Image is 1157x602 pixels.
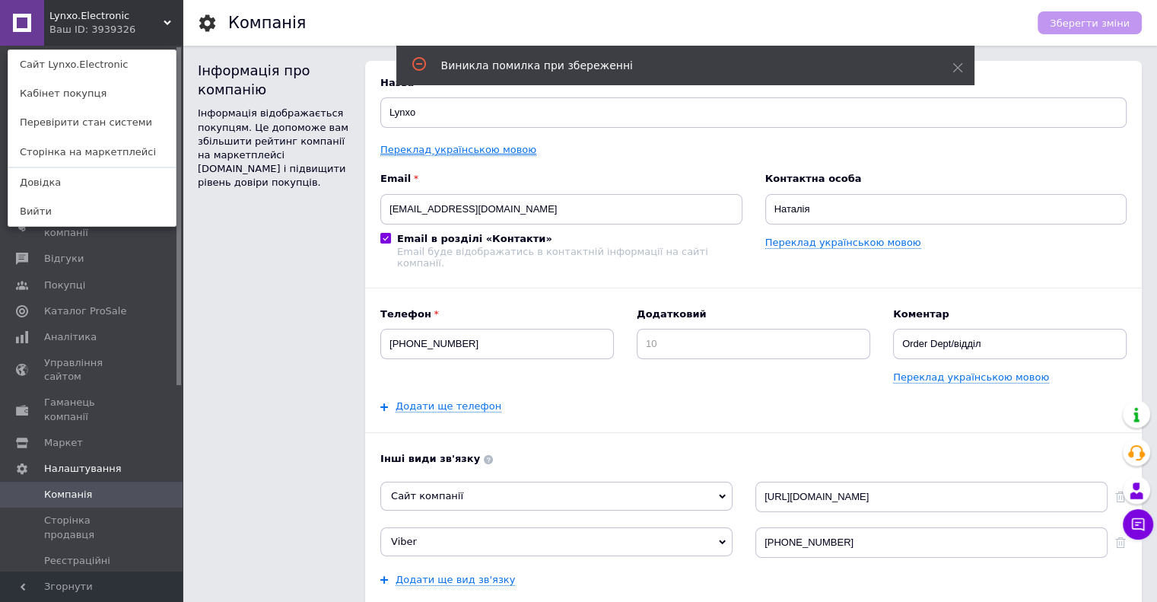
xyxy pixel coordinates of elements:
[380,76,1127,90] b: Назва
[380,307,614,321] b: Телефон
[396,574,515,586] a: Додати ще вид зв'язку
[198,107,350,190] div: Інформація відображається покупцям. Це допоможе вам збільшити рейтинг компанії на маркетплейсі [D...
[44,356,141,384] span: Управління сайтом
[755,482,1108,512] input: Наприклад: http://mysite.com
[8,50,176,79] a: Сайт Lynxo.Electronic
[228,14,306,32] h1: Компанія
[44,252,84,266] span: Відгуки
[15,84,144,95] strong: Чому варто обрати Lynxo:
[44,554,141,581] span: Реєстраційні документи
[49,9,164,23] span: Lynxo.Electronic
[396,400,501,412] a: Додати ще телефон
[8,79,176,108] a: Кабінет покупця
[46,160,699,176] p: швидка відправка безпосередньо зі складу в [GEOGRAPHIC_DATA];
[15,17,119,28] a: [URL][DOMAIN_NAME]
[380,97,1127,128] input: Назва вашої компанії
[46,108,699,124] p: широкий асортимент якісних товарів від перевірених брендів;
[46,186,699,202] p: зручна оплата та доставка у будь-який регіон.
[44,279,85,292] span: Покупці
[44,396,141,423] span: Гаманець компанії
[380,144,536,156] a: Переклад українською мовою
[380,172,742,186] b: Email
[380,452,1127,466] b: Інші види зв'язку
[44,304,126,318] span: Каталог ProSale
[46,134,699,150] p: приємні ціни та регулярні акції;
[391,490,463,502] span: Сайт компанії
[44,488,92,502] span: Компанія
[893,329,1127,359] input: Наприклад: Бухгалтерія
[637,307,870,321] b: Додатковий
[380,329,614,359] input: +38 096 0000000
[8,108,176,137] a: Перевірити стан системи
[44,514,141,541] span: Сторінка продавця
[8,197,176,226] a: Вийти
[1123,509,1153,540] button: Чат з покупцем
[198,61,350,99] div: Інформація про компанію
[8,168,176,197] a: Довідка
[44,462,122,476] span: Налаштування
[765,172,1127,186] b: Контактна особа
[765,194,1127,225] input: ПІБ
[765,237,921,249] a: Переклад українською мовою
[441,58,914,73] div: Виникла помилка при збереженні
[44,436,83,450] span: Маркет
[44,330,97,344] span: Аналітика
[893,307,1127,321] b: Коментар
[49,23,113,37] div: Ваш ID: 3939326
[8,138,176,167] a: Сторінка на маркетплейсі
[15,15,729,253] body: Редактор, B7DFBC7F-54BA-408E-B68A-328AB05A0A20
[637,329,870,359] input: 10
[380,194,742,225] input: Електронна адреса
[397,246,742,269] div: Email буде відображатись в контактній інформації на сайті компанії.
[15,41,729,73] p: Linxo — це інтернет-магазин дрібної побутової техніки та товарів для дому. У нас ви знайдете все ...
[893,371,1049,384] a: Переклад українською мовою
[397,233,552,244] b: Email в розділі «Контакти»
[391,536,417,547] span: Viber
